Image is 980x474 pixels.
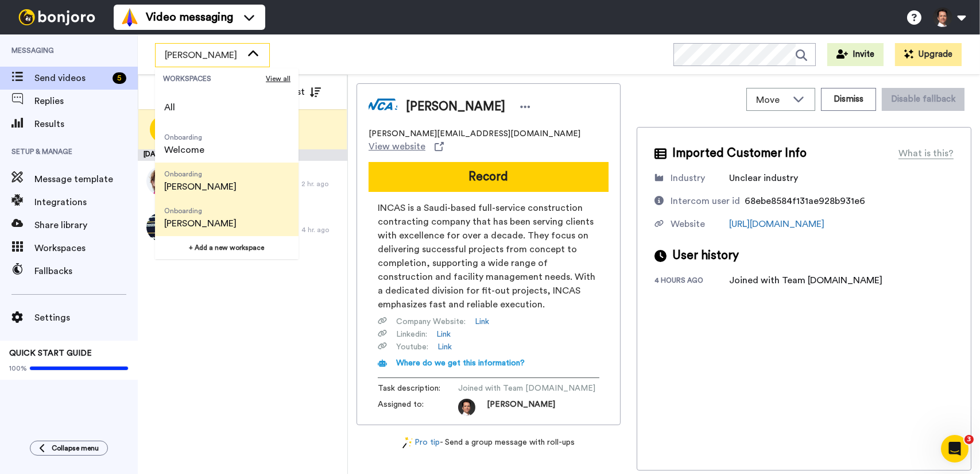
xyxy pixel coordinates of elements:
[34,311,138,325] span: Settings
[164,133,204,142] span: Onboarding
[146,9,233,25] span: Video messaging
[821,88,876,111] button: Dismiss
[396,341,428,353] span: Youtube :
[475,316,489,327] a: Link
[827,43,884,66] button: Invite
[146,167,175,195] img: 02fdf3c7-4fb5-485c-9bab-2a13c20e9b4b.jpg
[672,145,807,162] span: Imported Customer Info
[34,195,138,209] span: Integrations
[396,316,466,327] span: Company Website :
[34,172,138,186] span: Message template
[745,196,865,206] span: 68ebe8584f131ae928b931e6
[113,72,126,84] div: 5
[396,359,525,367] span: Where do we get this information?
[164,169,237,179] span: Onboarding
[458,383,595,394] span: Joined with Team [DOMAIN_NAME]
[895,43,962,66] button: Upgrade
[34,241,138,255] span: Workspaces
[369,93,397,121] img: Image of Akarsh Raj
[30,441,108,456] button: Collapse menu
[671,194,740,208] div: Intercom user id
[436,329,451,340] a: Link
[654,276,729,287] div: 4 hours ago
[369,128,580,140] span: [PERSON_NAME][EMAIL_ADDRESS][DOMAIN_NAME]
[138,149,347,161] div: [DATE]
[437,341,452,353] a: Link
[458,399,475,416] img: photo.jpg
[155,236,299,259] button: + Add a new workspace
[301,179,342,188] div: 2 hr. ago
[266,74,290,83] span: View all
[941,435,969,463] iframe: Intercom live chat
[369,140,444,153] a: View website
[671,171,705,185] div: Industry
[378,383,458,394] span: Task description :
[164,143,204,157] span: Welcome
[898,147,954,160] div: What is this?
[369,162,609,192] button: Record
[402,437,440,449] a: Pro tip
[964,435,974,444] span: 3
[378,201,599,311] span: INCAS is a Saudi-based full-service construction contracting company that has been serving client...
[164,206,237,215] span: Onboarding
[729,273,882,287] div: Joined with Team [DOMAIN_NAME]
[378,399,458,416] span: Assigned to:
[52,444,99,453] span: Collapse menu
[34,117,138,131] span: Results
[9,349,92,357] span: QUICK START GUIDE
[14,9,100,25] img: bj-logo-header-white.svg
[369,140,425,153] span: View website
[34,264,138,278] span: Fallbacks
[165,48,242,62] span: [PERSON_NAME]
[671,217,705,231] div: Website
[146,213,175,241] img: 9887ff6e-8d6b-4e50-aefe-3128785da607.jpg
[164,101,175,114] span: All
[396,329,427,340] span: Linkedin :
[9,364,27,373] span: 100%
[163,74,266,83] span: WORKSPACES
[164,217,237,230] span: [PERSON_NAME]
[756,93,787,107] span: Move
[672,247,739,264] span: User history
[34,71,108,85] span: Send videos
[164,180,237,194] span: [PERSON_NAME]
[882,88,964,111] button: Disable fallback
[301,225,342,234] div: 4 hr. ago
[34,218,138,232] span: Share library
[729,219,824,229] a: [URL][DOMAIN_NAME]
[121,8,139,26] img: vm-color.svg
[487,399,555,416] span: [PERSON_NAME]
[729,174,798,183] span: Unclear industry
[406,98,505,115] span: [PERSON_NAME]
[34,94,138,108] span: Replies
[357,437,621,449] div: - Send a group message with roll-ups
[402,437,413,449] img: magic-wand.svg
